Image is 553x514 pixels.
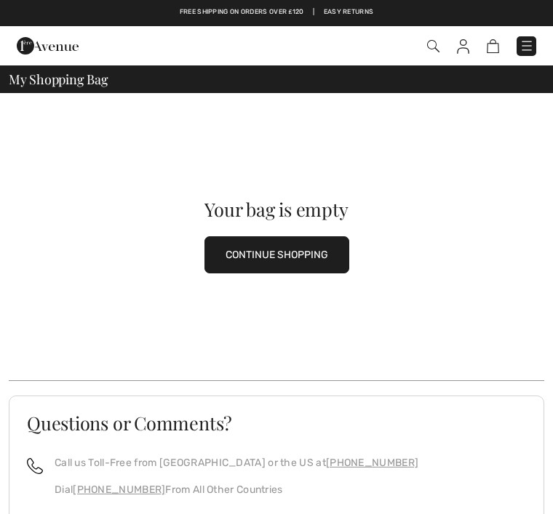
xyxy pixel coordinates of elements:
[55,455,418,470] p: Call us Toll-Free from [GEOGRAPHIC_DATA] or the US at
[73,483,165,496] a: [PHONE_NUMBER]
[326,457,418,469] a: [PHONE_NUMBER]
[520,39,534,53] img: Menu
[313,7,314,17] span: |
[27,458,43,474] img: call
[487,39,499,53] img: Shopping Bag
[9,73,108,86] span: My Shopping Bag
[427,40,439,52] img: Search
[27,414,526,432] h3: Questions or Comments?
[180,7,304,17] a: Free shipping on orders over ₤120
[17,39,79,52] a: 1ère Avenue
[204,236,349,273] button: CONTINUE SHOPPING
[17,31,79,60] img: 1ère Avenue
[324,7,374,17] a: Easy Returns
[457,39,469,54] img: My Info
[36,200,517,218] div: Your bag is empty
[55,482,418,497] p: Dial From All Other Countries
